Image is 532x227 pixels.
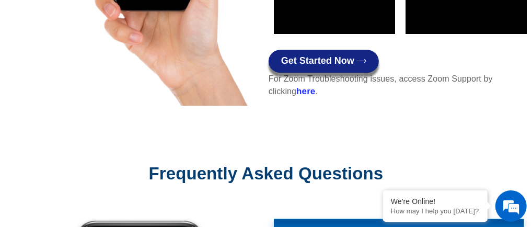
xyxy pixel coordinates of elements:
[391,207,480,215] p: How may I help you today?
[61,55,144,161] span: We're online!
[5,132,199,168] textarea: Type your message and hit 'Enter'
[269,50,379,73] a: Get Started Now
[11,54,27,70] div: Navigation go back
[70,55,191,69] div: Chat with us now
[269,73,527,98] p: For Zoom Troubleshooting issues, access Zoom Support by clicking .
[391,197,480,206] div: We're Online!
[296,86,315,96] a: here
[281,56,354,66] span: Get Started Now
[171,5,196,30] div: Minimize live chat window
[42,163,490,184] h2: Frequently Asked Questions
